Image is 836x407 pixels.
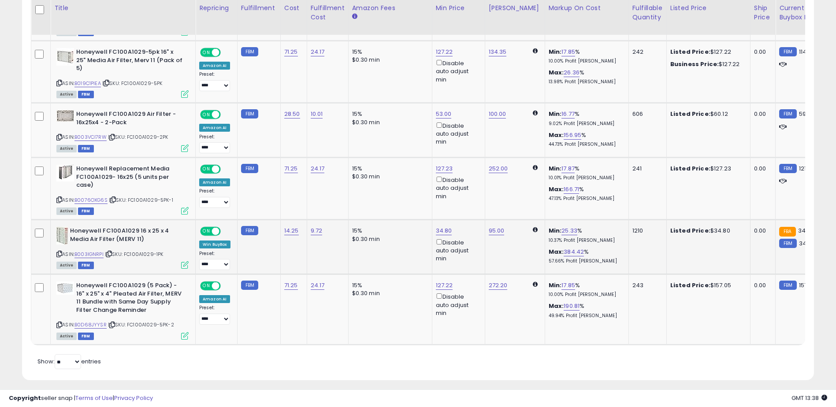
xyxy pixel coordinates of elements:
b: Listed Price: [670,164,710,173]
p: 49.94% Profit [PERSON_NAME] [549,313,622,319]
span: ON [201,282,212,290]
a: B003IGNRPI [74,251,104,258]
div: Current Buybox Price [779,4,825,22]
a: 166.71 [564,185,579,194]
div: 606 [632,110,660,118]
img: 41Nf-96ZugL._SL40_.jpg [56,165,74,181]
div: $0.30 min [352,173,425,181]
div: 241 [632,165,660,173]
a: 26.36 [564,68,580,77]
a: 9.72 [311,226,323,235]
div: Fulfillment [241,4,277,13]
p: 44.73% Profit [PERSON_NAME] [549,141,622,148]
a: 190.81 [564,302,580,311]
div: ASIN: [56,165,189,214]
p: 10.00% Profit [PERSON_NAME] [549,292,622,298]
b: Listed Price: [670,281,710,289]
div: Amazon AI [199,62,230,70]
b: Listed Price: [670,226,710,235]
div: 15% [352,165,425,173]
a: B0D68JYYSR [74,321,107,329]
div: ASIN: [56,110,189,151]
a: 14.25 [284,226,299,235]
span: | SKU: FC100A1029-5PK-1 [109,196,173,203]
span: 157.05 [799,281,816,289]
a: 25.33 [561,226,577,235]
a: 95.00 [489,226,505,235]
p: 9.02% Profit [PERSON_NAME] [549,121,622,127]
div: Amazon AI [199,295,230,303]
span: 34.25 [798,226,814,235]
div: $60.12 [670,110,743,118]
p: 10.37% Profit [PERSON_NAME] [549,237,622,244]
p: 13.98% Profit [PERSON_NAME] [549,79,622,85]
span: | SKU: FC100A1029-5PK [102,80,163,87]
b: Min: [549,281,562,289]
div: % [549,165,622,181]
small: FBM [779,47,796,56]
a: 71.25 [284,164,298,173]
b: Min: [549,164,562,173]
b: Min: [549,226,562,235]
small: FBM [779,164,796,173]
span: 121.6 [799,164,811,173]
b: Listed Price: [670,110,710,118]
a: 384.42 [564,248,584,256]
div: [PERSON_NAME] [489,4,541,13]
span: All listings currently available for purchase on Amazon [56,333,77,340]
span: All listings currently available for purchase on Amazon [56,207,77,215]
div: Amazon Fees [352,4,428,13]
a: 127.22 [436,48,453,56]
span: 114.29 [799,48,815,56]
span: OFF [219,111,234,118]
div: Fulfillable Quantity [632,4,663,22]
div: 1210 [632,227,660,235]
b: Max: [549,68,564,77]
div: Fulfillment Cost [311,4,345,22]
a: 17.85 [561,281,575,290]
img: 41mBGVYP9gL._SL40_.jpg [56,48,74,66]
a: 127.22 [436,281,453,290]
div: % [549,281,622,298]
b: Min: [549,48,562,56]
a: 71.25 [284,48,298,56]
div: Min Price [436,4,481,13]
span: OFF [219,166,234,173]
a: 17.85 [561,48,575,56]
div: $0.30 min [352,289,425,297]
div: 15% [352,227,425,235]
div: 15% [352,281,425,289]
div: % [549,227,622,243]
span: ON [201,49,212,56]
img: 41GvZhGEbVL._SL40_.jpg [56,110,74,122]
b: Min: [549,110,562,118]
small: FBM [241,164,258,173]
div: Preset: [199,305,230,325]
a: B0076OXG6S [74,196,108,204]
div: Title [54,4,192,13]
div: $127.23 [670,165,743,173]
a: 252.00 [489,164,508,173]
div: $127.22 [670,60,743,68]
div: Preset: [199,251,230,270]
div: Repricing [199,4,234,13]
span: | SKU: FC100A1029-1PK [105,251,163,258]
div: % [549,248,622,264]
div: 0.00 [754,281,769,289]
b: Honeywell Replacement Media FC100A1029- 16x25 (5 units per case) [76,165,183,192]
span: | SKU: FC100A1029-2PK [108,133,168,141]
div: $0.30 min [352,118,425,126]
span: All listings currently available for purchase on Amazon [56,145,77,152]
div: % [549,185,622,202]
div: ASIN: [56,48,189,97]
div: Disable auto adjust min [436,237,478,263]
b: Honeywell FC100A1029 Air Filter - 16x25x4 - 2-Pack [76,110,183,129]
span: 2025-08-11 13:38 GMT [791,394,827,402]
div: Ship Price [754,4,772,22]
div: 0.00 [754,48,769,56]
b: Business Price: [670,60,719,68]
span: FBM [78,262,94,269]
div: 0.00 [754,110,769,118]
small: FBA [779,227,795,237]
a: 16.77 [561,110,575,118]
